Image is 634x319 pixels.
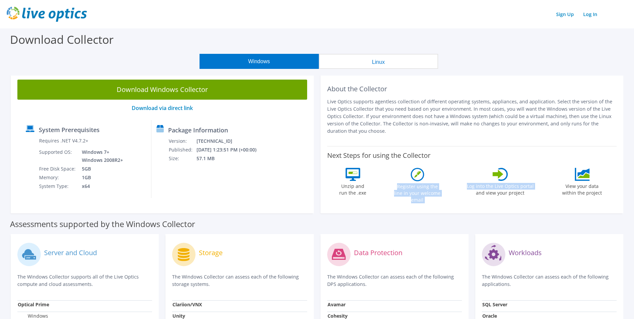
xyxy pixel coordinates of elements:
strong: Cohesity [328,313,348,319]
strong: SQL Server [482,301,507,308]
td: Memory: [39,173,77,182]
label: Download Collector [10,32,114,47]
strong: Oracle [482,313,497,319]
label: Next Steps for using the Collector [327,151,430,159]
p: The Windows Collector can assess each of the following storage systems. [172,273,307,288]
p: The Windows Collector can assess each of the following DPS applications. [327,273,462,288]
td: Size: [168,154,196,163]
td: Version: [168,137,196,145]
td: 5GB [77,165,124,173]
label: System Prerequisites [39,126,100,133]
td: System Type: [39,182,77,191]
label: Server and Cloud [44,249,97,256]
strong: Unity [172,313,185,319]
button: Windows [200,54,319,69]
td: Supported OS: [39,148,77,165]
td: Windows 7+ Windows 2008R2+ [77,148,124,165]
td: 1GB [77,173,124,182]
label: Assessments supported by the Windows Collector [10,221,195,227]
label: View your data within the project [558,181,606,196]
a: Download Windows Collector [17,80,307,100]
strong: Avamar [328,301,346,308]
label: Log into the Live Optics portal and view your project [467,181,534,196]
td: 57.1 MB [196,154,265,163]
label: Register using the line in your welcome email [392,181,442,203]
label: Storage [199,249,223,256]
td: [DATE] 1:23:51 PM (+00:00) [196,145,265,154]
td: x64 [77,182,124,191]
label: Unzip and run the .exe [338,181,368,196]
a: Sign Up [553,9,577,19]
label: Package Information [168,127,228,133]
p: The Windows Collector supports all of the Live Optics compute and cloud assessments. [17,273,152,288]
strong: Clariion/VNX [172,301,202,308]
td: [TECHNICAL_ID] [196,137,265,145]
a: Download via direct link [132,104,193,112]
label: Data Protection [354,249,402,256]
label: Requires .NET V4.7.2+ [39,137,88,144]
p: Live Optics supports agentless collection of different operating systems, appliances, and applica... [327,98,617,135]
td: Published: [168,145,196,154]
img: live_optics_svg.svg [7,7,87,22]
strong: Optical Prime [18,301,49,308]
td: Free Disk Space: [39,165,77,173]
button: Linux [319,54,438,69]
a: Log In [580,9,601,19]
p: The Windows Collector can assess each of the following applications. [482,273,617,288]
label: Workloads [509,249,542,256]
h2: About the Collector [327,85,617,93]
